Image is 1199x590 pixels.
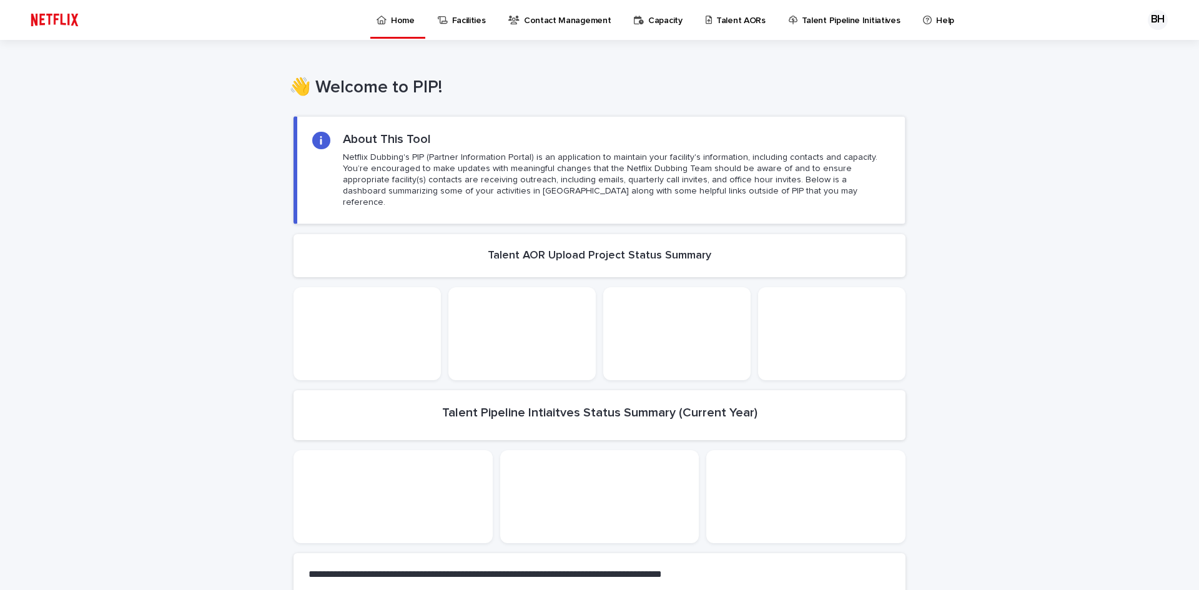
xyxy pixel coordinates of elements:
[442,405,757,420] h2: Talent Pipeline Intiaitves Status Summary (Current Year)
[488,249,711,263] h2: Talent AOR Upload Project Status Summary
[25,7,84,32] img: ifQbXi3ZQGMSEF7WDB7W
[1148,10,1168,30] div: BH
[343,152,890,209] p: Netflix Dubbing's PIP (Partner Information Portal) is an application to maintain your facility's ...
[289,77,901,99] h1: 👋 Welcome to PIP!
[343,132,431,147] h2: About This Tool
